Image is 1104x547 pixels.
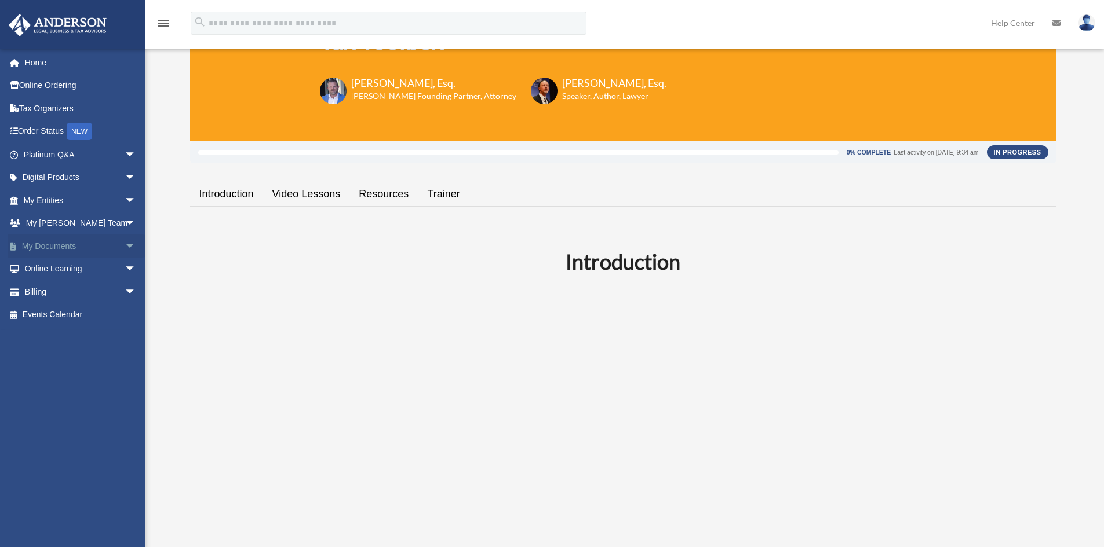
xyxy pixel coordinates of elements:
[562,76,666,90] h3: [PERSON_NAME], Esq.
[156,20,170,30] a: menu
[190,178,263,211] a: Introduction
[8,143,154,166] a: Platinum Q&Aarrow_drop_down
[8,51,154,74] a: Home
[263,178,350,211] a: Video Lessons
[125,258,148,281] span: arrow_drop_down
[197,247,1050,276] h2: Introduction
[8,280,154,303] a: Billingarrow_drop_down
[125,234,148,258] span: arrow_drop_down
[1078,14,1095,31] img: User Pic
[847,149,891,156] div: 0% Complete
[125,212,148,236] span: arrow_drop_down
[125,143,148,167] span: arrow_drop_down
[418,178,469,211] a: Trainer
[562,90,652,102] h6: Speaker, Author, Lawyer
[8,189,154,212] a: My Entitiesarrow_drop_down
[156,16,170,30] i: menu
[8,234,154,258] a: My Documentsarrow_drop_down
[8,74,154,97] a: Online Ordering
[320,78,347,104] img: Toby-circle-head.png
[987,145,1048,159] div: In Progress
[351,90,516,102] h6: [PERSON_NAME] Founding Partner, Attorney
[5,14,110,36] img: Anderson Advisors Platinum Portal
[8,166,154,189] a: Digital Productsarrow_drop_down
[8,303,154,326] a: Events Calendar
[8,258,154,281] a: Online Learningarrow_drop_down
[531,78,558,104] img: Scott-Estill-Headshot.png
[125,280,148,304] span: arrow_drop_down
[8,120,154,144] a: Order StatusNEW
[8,97,154,120] a: Tax Organizers
[67,123,92,140] div: NEW
[8,212,154,235] a: My [PERSON_NAME] Teamarrow_drop_down
[894,149,978,156] div: Last activity on [DATE] 9:34 am
[125,166,148,190] span: arrow_drop_down
[349,178,418,211] a: Resources
[125,189,148,212] span: arrow_drop_down
[351,76,516,90] h3: [PERSON_NAME], Esq.
[194,16,206,28] i: search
